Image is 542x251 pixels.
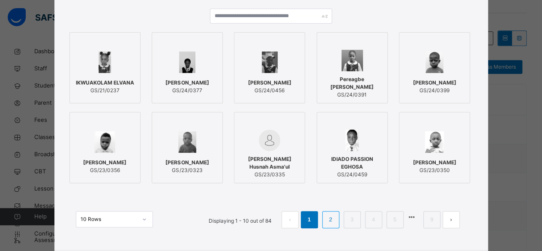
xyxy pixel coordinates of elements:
[281,211,299,228] li: 上一页
[386,211,404,228] li: 5
[321,155,383,171] span: IDIADO PASSION EGHOSA
[413,159,456,166] span: [PERSON_NAME]
[428,214,436,225] a: 9
[178,131,196,153] img: GS_23_0323.png
[202,211,278,228] li: Displaying 1 - 10 out of 84
[348,214,356,225] a: 3
[413,87,456,94] span: GS/24/0399
[425,131,444,153] img: GS_23_0350.png
[281,211,299,228] button: prev page
[326,214,335,225] a: 2
[165,159,209,166] span: [PERSON_NAME]
[239,155,300,171] span: [PERSON_NAME] Husnah Asma'ul
[83,159,126,166] span: [PERSON_NAME]
[165,166,209,174] span: GS/23/0323
[81,215,137,223] div: 10 Rows
[259,130,280,151] img: default.svg
[365,211,382,228] li: 4
[94,131,115,153] img: GS_23_0356.png
[345,130,359,151] img: GS_24_0459.png
[341,50,363,71] img: GS_24_0391.png
[248,87,291,94] span: GS/24/0456
[425,51,443,73] img: GS_24_0399.png
[165,79,209,87] span: [PERSON_NAME]
[321,171,383,178] span: GS/24/0459
[369,214,377,225] a: 4
[406,211,418,223] li: 向后 5 页
[76,87,134,94] span: GS/21/0237
[239,171,300,178] span: GS/23/0335
[321,91,383,99] span: GS/24/0391
[413,79,456,87] span: [PERSON_NAME]
[413,166,456,174] span: GS/23/0350
[248,79,291,87] span: [PERSON_NAME]
[83,166,126,174] span: GS/23/0356
[99,51,111,73] img: GS_21_0237.png
[344,211,361,228] li: 3
[76,79,134,87] span: IKWUAKOLAM ELVANA
[322,211,339,228] li: 2
[443,211,460,228] button: next page
[391,214,399,225] a: 5
[179,51,195,73] img: GS_24_0377.png
[305,214,313,225] a: 1
[262,51,278,73] img: GS_24_0456.png
[165,87,209,94] span: GS/24/0377
[443,211,460,228] li: 下一页
[301,211,318,228] li: 1
[423,211,440,228] li: 9
[321,76,383,91] span: Pereagbe [PERSON_NAME]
